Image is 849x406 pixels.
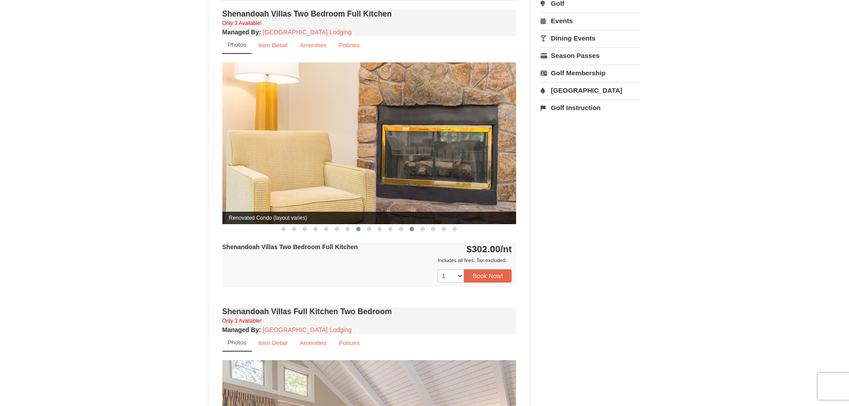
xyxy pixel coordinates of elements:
[222,256,512,265] div: Includes all fees. Tax excluded.
[294,334,332,352] a: Amenities
[339,340,360,346] small: Policies
[300,340,327,346] small: Amenities
[339,42,360,49] small: Policies
[333,334,365,352] a: Policies
[253,334,293,352] a: Item Detail
[294,37,332,54] a: Amenities
[500,244,512,254] span: /nt
[258,42,287,49] small: Item Detail
[222,37,252,54] a: Photos
[253,37,293,54] a: Item Detail
[222,326,259,333] span: Managed By
[263,326,352,333] a: [GEOGRAPHIC_DATA] Lodging
[258,340,287,346] small: Item Detail
[263,29,352,36] a: [GEOGRAPHIC_DATA] Lodging
[222,29,259,36] span: Managed By
[464,269,512,283] button: Book Now!
[541,30,640,46] a: Dining Events
[541,47,640,64] a: Season Passes
[222,9,517,18] h4: Shenandoah Villas Two Bedroom Full Kitchen
[222,29,261,36] strong: :
[222,212,517,224] span: Renovated Condo (layout varies)
[541,65,640,81] a: Golf Membership
[228,339,246,346] small: Photos
[222,318,262,324] small: Only 3 Available!
[333,37,365,54] a: Policies
[222,243,358,250] strong: Shenandoah Villas Two Bedroom Full Kitchen
[541,99,640,116] a: Golf Instruction
[222,62,517,224] img: Renovated Condo (layout varies)
[222,20,262,26] small: Only 3 Available!
[300,42,327,49] small: Amenities
[541,82,640,98] a: [GEOGRAPHIC_DATA]
[541,12,640,29] a: Events
[228,41,246,48] small: Photos
[467,244,512,254] strong: $302.00
[222,326,261,333] strong: :
[222,307,517,316] h4: Shenandoah Villas Full Kitchen Two Bedroom
[222,334,252,352] a: Photos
